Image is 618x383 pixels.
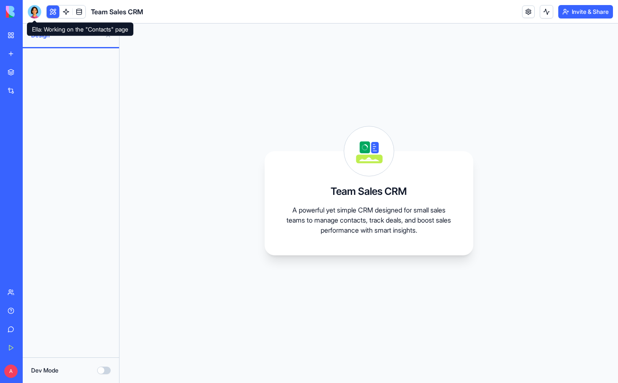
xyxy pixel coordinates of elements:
[331,185,407,198] h3: Team Sales CRM
[285,205,453,235] p: A powerful yet simple CRM designed for small sales teams to manage contacts, track deals, and boo...
[558,5,613,18] button: Invite & Share
[6,6,58,18] img: logo
[4,365,18,378] span: A
[91,7,143,17] span: Team Sales CRM
[31,366,58,375] label: Dev Mode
